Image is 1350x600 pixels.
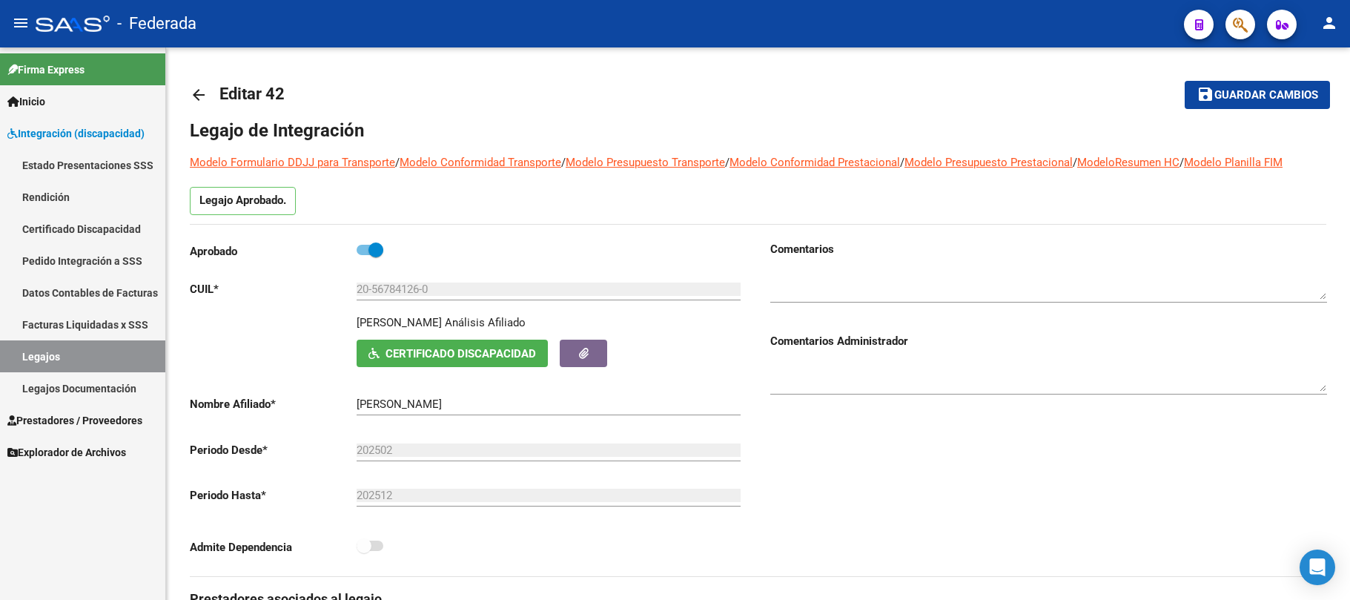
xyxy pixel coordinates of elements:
[190,442,357,458] p: Periodo Desde
[12,14,30,32] mat-icon: menu
[190,396,357,412] p: Nombre Afiliado
[190,487,357,504] p: Periodo Hasta
[386,347,536,360] span: Certificado Discapacidad
[729,156,900,169] a: Modelo Conformidad Prestacional
[445,314,526,331] div: Análisis Afiliado
[7,412,142,429] span: Prestadores / Proveedores
[7,93,45,110] span: Inicio
[904,156,1073,169] a: Modelo Presupuesto Prestacional
[1077,156,1179,169] a: ModeloResumen HC
[7,125,145,142] span: Integración (discapacidad)
[770,333,1327,349] h3: Comentarios Administrador
[1184,156,1283,169] a: Modelo Planilla FIM
[1214,89,1318,102] span: Guardar cambios
[357,314,442,331] p: [PERSON_NAME]
[7,444,126,461] span: Explorador de Archivos
[357,340,548,367] button: Certificado Discapacidad
[117,7,196,40] span: - Federada
[1320,14,1338,32] mat-icon: person
[566,156,725,169] a: Modelo Presupuesto Transporte
[1300,550,1335,585] div: Open Intercom Messenger
[190,281,357,297] p: CUIL
[7,62,85,78] span: Firma Express
[770,241,1327,257] h3: Comentarios
[400,156,561,169] a: Modelo Conformidad Transporte
[1185,81,1330,108] button: Guardar cambios
[190,243,357,260] p: Aprobado
[190,187,296,215] p: Legajo Aprobado.
[190,86,208,104] mat-icon: arrow_back
[190,539,357,556] p: Admite Dependencia
[190,119,1326,142] h1: Legajo de Integración
[190,156,395,169] a: Modelo Formulario DDJJ para Transporte
[1197,85,1214,103] mat-icon: save
[219,85,285,103] span: Editar 42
